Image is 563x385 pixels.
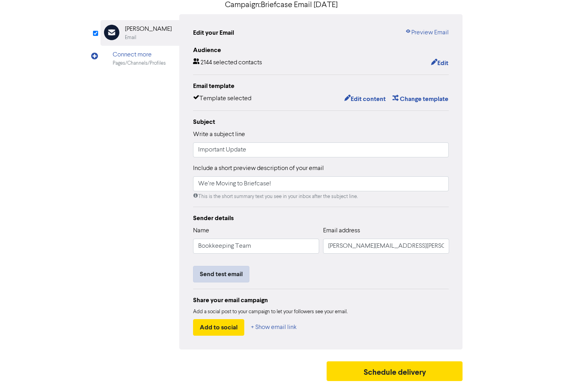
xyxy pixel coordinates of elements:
div: Edit your Email [193,28,234,37]
div: Connect morePages/Channels/Profiles [100,46,179,71]
div: Subject [193,117,449,127]
div: This is the short summary text you see in your inbox after the subject line. [193,193,449,200]
div: Share your email campaign [193,295,449,305]
button: Add to social [193,319,244,336]
div: [PERSON_NAME] [125,24,172,34]
button: Edit content [344,94,386,104]
div: [PERSON_NAME]Email [100,20,179,46]
div: Add a social post to your campaign to let your followers see your email. [193,308,449,316]
button: Change template [392,94,449,104]
div: 2144 selected contacts [193,58,262,68]
div: Email template [193,81,449,91]
label: Name [193,226,209,235]
label: Write a subject line [193,130,245,139]
button: Send test email [193,266,249,282]
a: Preview Email [405,28,449,37]
button: Edit [431,58,449,68]
iframe: Chat Widget [524,347,563,385]
div: Sender details [193,213,449,223]
div: Audience [193,45,449,55]
button: Schedule delivery [327,361,463,381]
button: + Show email link [251,319,297,336]
label: Include a short preview description of your email [193,164,324,173]
label: Email address [323,226,360,235]
div: Pages/Channels/Profiles [113,60,166,67]
div: Email [125,34,136,41]
div: Connect more [113,50,166,60]
div: Template selected [193,94,251,104]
